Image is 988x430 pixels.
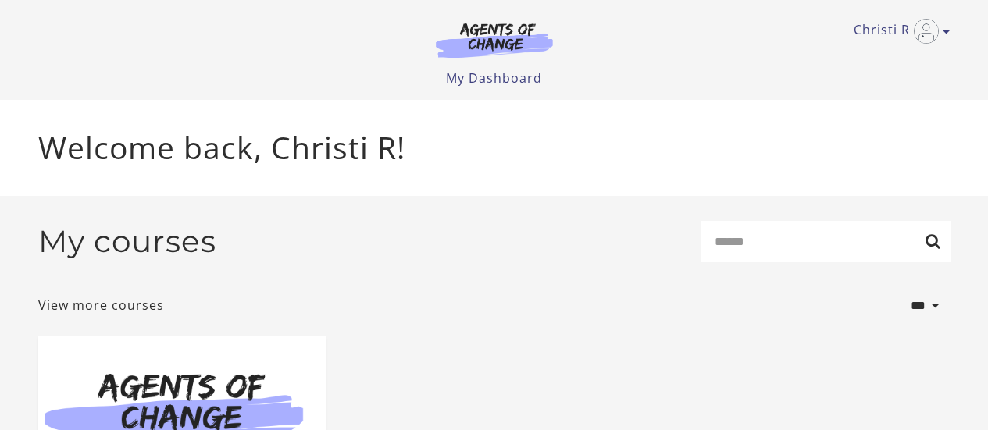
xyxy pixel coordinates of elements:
[419,22,569,58] img: Agents of Change Logo
[446,69,542,87] a: My Dashboard
[38,125,951,171] p: Welcome back, Christi R!
[854,19,943,44] a: Toggle menu
[38,296,164,315] a: View more courses
[38,223,216,260] h2: My courses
